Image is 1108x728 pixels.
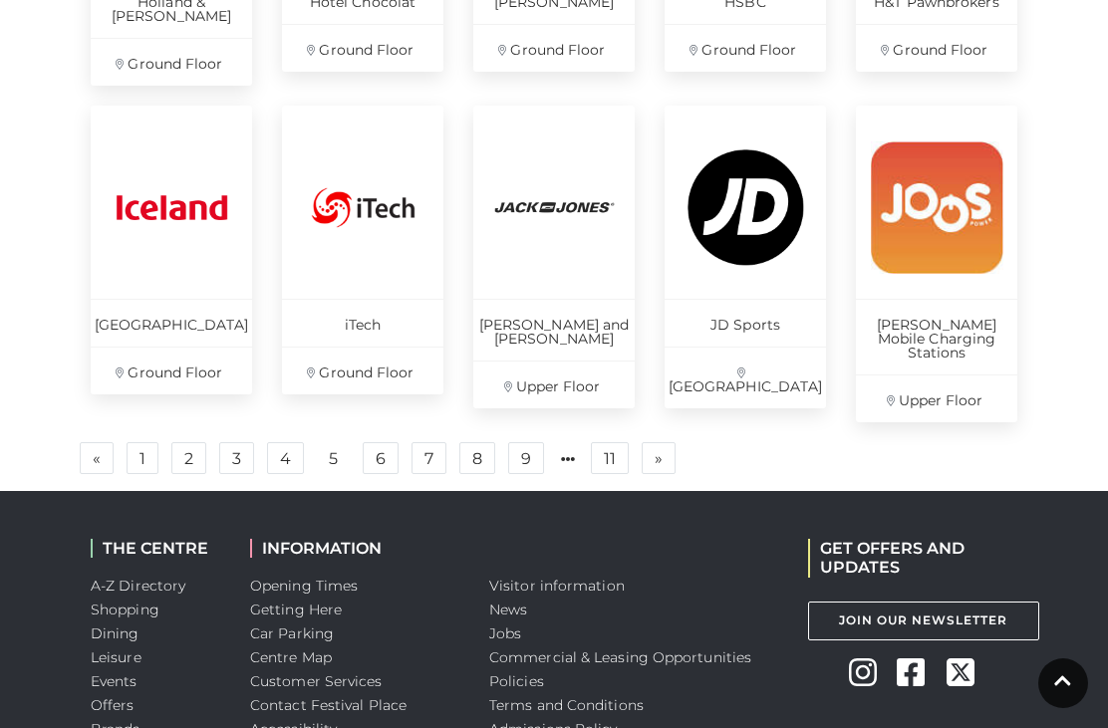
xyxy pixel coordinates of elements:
[282,347,443,394] p: Ground Floor
[219,442,254,474] a: 3
[473,299,635,361] p: [PERSON_NAME] and [PERSON_NAME]
[808,602,1039,640] a: Join Our Newsletter
[250,696,407,714] a: Contact Festival Place
[363,442,399,474] a: 6
[665,299,826,347] p: JD Sports
[856,106,1017,422] a: [PERSON_NAME] Mobile Charging Stations Upper Floor
[808,539,1017,577] h2: GET OFFERS AND UPDATES
[459,442,495,474] a: 8
[856,24,1017,72] p: Ground Floor
[489,648,751,666] a: Commercial & Leasing Opportunities
[591,442,629,474] a: 11
[489,696,644,714] a: Terms and Conditions
[91,624,139,642] a: Dining
[91,347,252,394] p: Ground Floor
[282,299,443,347] p: iTech
[91,577,185,595] a: A-Z Directory
[856,299,1017,374] p: [PERSON_NAME] Mobile Charging Stations
[93,451,101,465] span: «
[91,696,135,714] a: Offers
[171,442,206,474] a: 2
[412,442,446,474] a: 7
[473,24,635,72] p: Ground Floor
[642,442,676,474] a: Next
[127,442,158,474] a: 1
[317,443,350,475] a: 5
[489,601,527,618] a: News
[665,24,826,72] p: Ground Floor
[665,106,826,408] a: JD Sports [GEOGRAPHIC_DATA]
[91,38,252,86] p: Ground Floor
[250,648,332,666] a: Centre Map
[91,106,252,394] a: [GEOGRAPHIC_DATA] Ground Floor
[80,442,114,474] a: Previous
[473,106,635,408] a: [PERSON_NAME] and [PERSON_NAME] Upper Floor
[250,601,342,618] a: Getting Here
[489,672,544,690] a: Policies
[489,624,521,642] a: Jobs
[91,672,138,690] a: Events
[91,539,220,558] h2: THE CENTRE
[250,577,358,595] a: Opening Times
[267,442,304,474] a: 4
[665,347,826,408] p: [GEOGRAPHIC_DATA]
[250,672,383,690] a: Customer Services
[508,442,544,474] a: 9
[250,624,334,642] a: Car Parking
[856,374,1017,422] p: Upper Floor
[91,299,252,347] p: [GEOGRAPHIC_DATA]
[91,648,141,666] a: Leisure
[655,451,663,465] span: »
[282,24,443,72] p: Ground Floor
[473,361,635,408] p: Upper Floor
[282,106,443,394] a: iTech Ground Floor
[91,601,159,618] a: Shopping
[250,539,459,558] h2: INFORMATION
[489,577,625,595] a: Visitor information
